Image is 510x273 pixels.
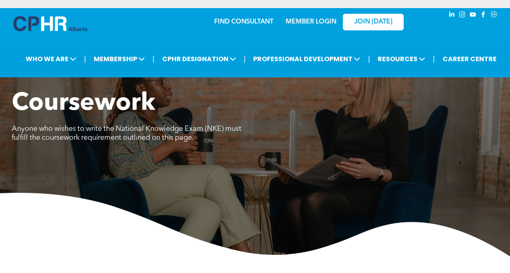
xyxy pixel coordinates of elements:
[368,51,370,67] li: |
[479,10,488,21] a: facebook
[440,51,499,66] a: CAREER CENTRE
[160,51,239,66] span: CPHR DESIGNATION
[153,51,155,67] li: |
[448,10,456,21] a: linkedin
[84,51,86,67] li: |
[286,19,336,25] a: MEMBER LOGIN
[490,10,499,21] a: Social network
[433,51,435,67] li: |
[343,14,404,30] a: JOIN [DATE]
[12,125,241,141] span: Anyone who wishes to write the National Knowledge Exam (NKE) must fulfill the coursework requirem...
[354,18,392,26] span: JOIN [DATE]
[91,51,147,66] span: MEMBERSHIP
[244,51,246,67] li: |
[251,51,363,66] span: PROFESSIONAL DEVELOPMENT
[214,19,273,25] a: FIND CONSULTANT
[13,16,87,31] img: A blue and white logo for cp alberta
[23,51,79,66] span: WHO WE ARE
[375,51,428,66] span: RESOURCES
[469,10,478,21] a: youtube
[458,10,467,21] a: instagram
[12,92,155,116] span: Coursework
